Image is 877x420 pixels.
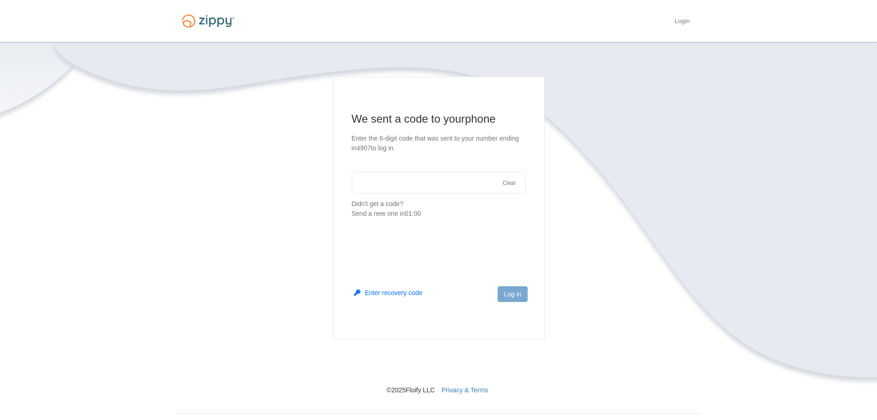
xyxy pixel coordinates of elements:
button: Clear [500,179,519,188]
p: Enter the 6-digit code that was sent to your number ending in 4907 to log in. [352,134,526,153]
p: Didn't get a code? [352,199,526,219]
nav: © 2025 Floify LLC [176,339,701,395]
h1: We sent a code to your phone [352,112,526,126]
img: Logo [176,10,240,32]
button: Log in [498,286,527,302]
a: Privacy & Terms [441,386,488,394]
a: Login [674,18,690,27]
button: Enter recovery code [354,288,423,297]
div: Send a new one in 01:00 [352,209,526,219]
